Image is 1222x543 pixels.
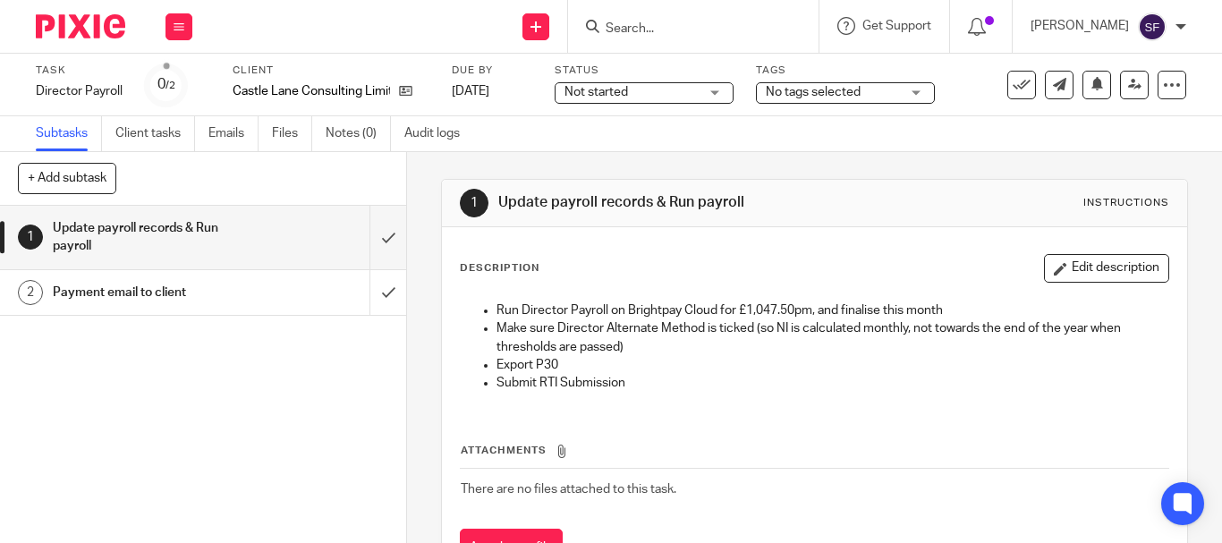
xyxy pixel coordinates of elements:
[460,189,488,217] div: 1
[604,21,765,38] input: Search
[1031,17,1129,35] p: [PERSON_NAME]
[272,116,312,151] a: Files
[461,483,676,496] span: There are no files attached to this task.
[1083,196,1169,210] div: Instructions
[404,116,473,151] a: Audit logs
[53,215,252,260] h1: Update payroll records & Run payroll
[18,280,43,305] div: 2
[1044,254,1169,283] button: Edit description
[36,116,102,151] a: Subtasks
[461,445,547,455] span: Attachments
[157,74,175,95] div: 0
[496,301,1168,319] p: Run Director Payroll on Brightpay Cloud for £1,047.50pm, and finalise this month
[165,81,175,90] small: /2
[496,356,1168,374] p: Export P30
[1138,13,1167,41] img: svg%3E
[496,374,1168,392] p: Submit RTI Submission
[36,64,123,78] label: Task
[18,163,116,193] button: + Add subtask
[555,64,734,78] label: Status
[208,116,259,151] a: Emails
[36,82,123,100] div: Director Payroll
[452,85,489,98] span: [DATE]
[452,64,532,78] label: Due by
[18,225,43,250] div: 1
[233,64,429,78] label: Client
[460,261,539,276] p: Description
[233,82,390,100] p: Castle Lane Consulting Limited
[115,116,195,151] a: Client tasks
[36,14,125,38] img: Pixie
[326,116,391,151] a: Notes (0)
[564,86,628,98] span: Not started
[862,20,931,32] span: Get Support
[498,193,853,212] h1: Update payroll records & Run payroll
[53,279,252,306] h1: Payment email to client
[766,86,861,98] span: No tags selected
[496,319,1168,356] p: Make sure Director Alternate Method is ticked (so NI is calculated monthly, not towards the end o...
[756,64,935,78] label: Tags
